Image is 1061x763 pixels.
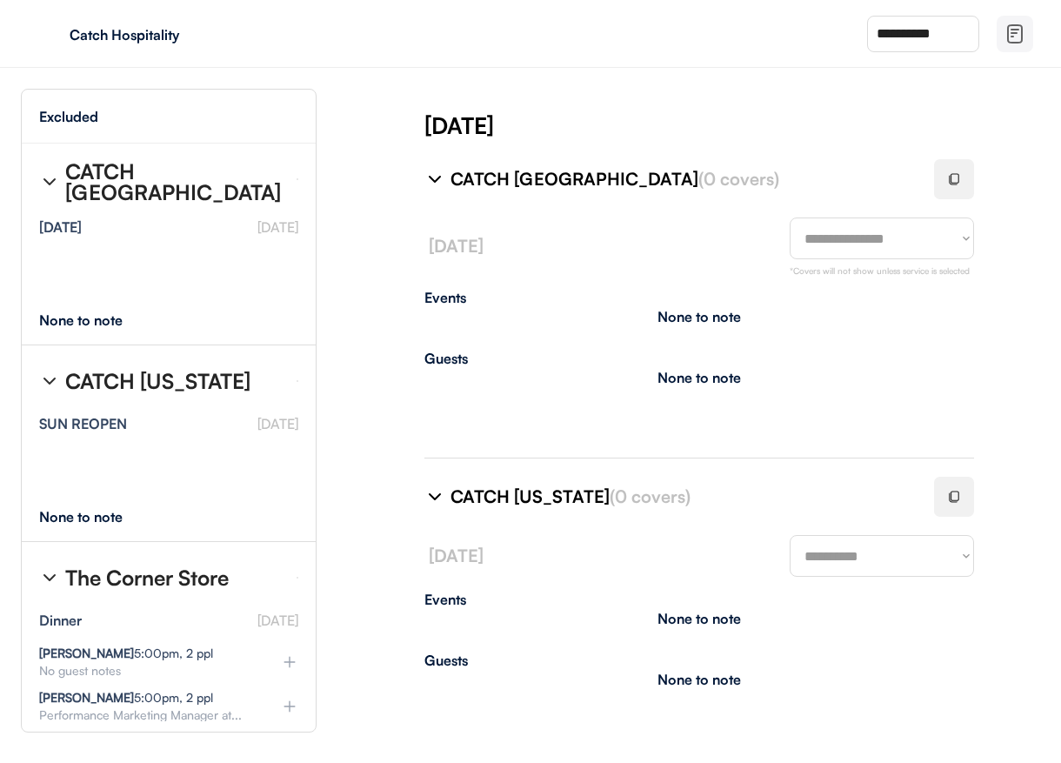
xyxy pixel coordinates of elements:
img: chevron-right%20%281%29.svg [39,371,60,392]
div: [DATE] [39,220,82,234]
div: CATCH [US_STATE] [65,371,250,392]
img: chevron-right%20%281%29.svg [424,486,445,507]
div: Excluded [39,110,98,124]
div: Performance Marketing Manager at... [39,709,253,721]
strong: [PERSON_NAME] [39,646,134,660]
font: [DATE] [257,218,298,236]
div: Events [424,592,974,606]
strong: [PERSON_NAME] [39,690,134,705]
img: chevron-right%20%281%29.svg [39,171,60,192]
div: Guests [424,653,974,667]
font: [DATE] [257,612,298,629]
img: plus%20%281%29.svg [281,653,298,671]
font: *Covers will not show unless service is selected [790,265,970,276]
div: [DATE] [424,110,1061,141]
div: None to note [657,371,741,385]
div: 5:00pm, 2 ppl [39,647,213,659]
font: [DATE] [429,235,484,257]
div: No guest notes [39,665,253,677]
div: Guests [424,351,974,365]
img: plus%20%281%29.svg [281,698,298,715]
div: None to note [39,313,155,327]
font: [DATE] [429,545,484,566]
div: Events [424,291,974,305]
div: CATCH [GEOGRAPHIC_DATA] [65,161,283,203]
div: None to note [657,673,741,686]
div: SUN REOPEN [39,417,127,431]
div: Dinner [39,613,82,627]
img: chevron-right%20%281%29.svg [39,567,60,588]
img: yH5BAEAAAAALAAAAAABAAEAAAIBRAA7 [35,20,63,48]
font: [DATE] [257,415,298,432]
div: The Corner Store [65,567,229,588]
div: CATCH [GEOGRAPHIC_DATA] [450,167,913,191]
div: None to note [39,510,155,524]
img: file-02.svg [1004,23,1025,44]
div: CATCH [US_STATE] [450,485,913,509]
div: None to note [657,310,741,324]
div: Catch Hospitality [70,28,289,42]
div: 5:00pm, 2 ppl [39,692,213,704]
div: None to note [657,612,741,626]
font: (0 covers) [698,168,779,190]
font: (0 covers) [610,485,691,507]
img: chevron-right%20%281%29.svg [424,169,445,190]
